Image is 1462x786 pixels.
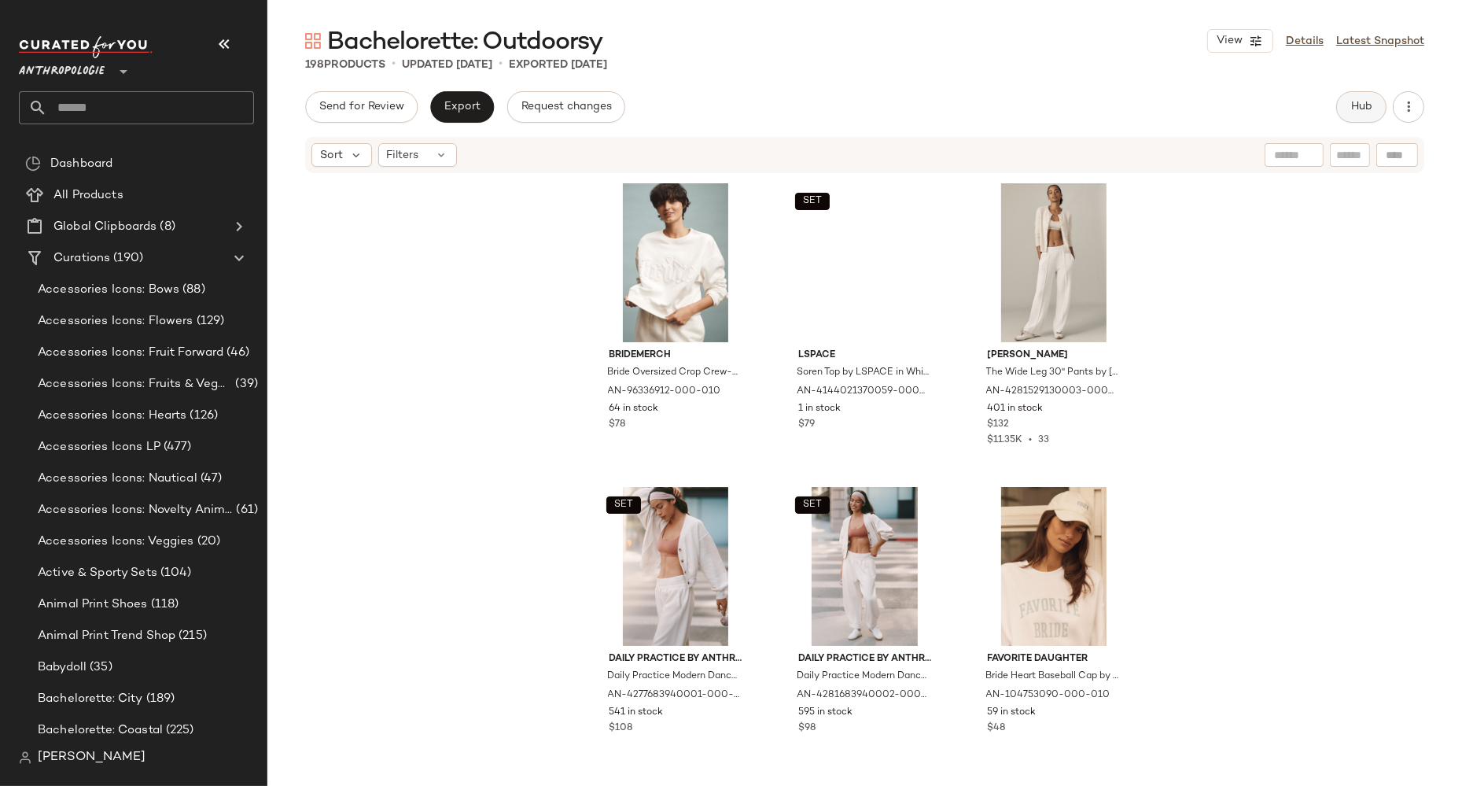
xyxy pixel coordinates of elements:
span: (189) [143,690,175,708]
span: (126) [187,407,219,425]
span: • [499,55,503,74]
span: Animal Print Trend Shop [38,627,175,645]
span: Accessories Icons: Bows [38,281,179,299]
span: (104) [157,564,192,582]
span: Bride Oversized Crop Crew-Neck Sweatshirt by BRIDEMERCH in White, Women's, Size: Large/XL, Cotton... [608,366,741,380]
span: Send for Review [319,101,404,113]
img: cfy_white_logo.C9jOOHJF.svg [19,36,153,58]
img: svg%3e [25,156,41,172]
span: (47) [197,470,223,488]
span: $108 [609,721,633,736]
span: Dashboard [50,155,112,173]
span: AN-4277683940001-000-012 [608,688,741,703]
img: 4281529130003_011_b [975,183,1133,342]
span: • [392,55,396,74]
span: Accessories Icons: Flowers [38,312,193,330]
button: SET [795,193,830,210]
span: 1 in stock [798,402,841,416]
img: 104753090_010_p [975,487,1133,646]
span: The Wide Leg 30" Pants by [PERSON_NAME] in Ivory, Women's, Size: Small, Polyester/Viscose/Elastan... [986,366,1119,380]
span: Accessories Icons: Hearts [38,407,187,425]
span: $11.35K [988,435,1023,445]
img: 4277683940001_012_b [597,487,755,646]
span: Daily Practice by Anthropologie [798,652,931,666]
span: 401 in stock [988,402,1044,416]
span: Daily Practice Modern Dancer Sweatpants by Daily Practice by Anthropologie in Ivory, Women's, Siz... [797,670,930,684]
button: Request changes [507,91,625,123]
div: Products [305,57,385,73]
span: $98 [798,721,816,736]
span: Accessories Icons LP [38,438,160,456]
span: Active & Sporty Sets [38,564,157,582]
span: (61) [233,501,258,519]
span: 541 in stock [609,706,664,720]
span: 33 [1039,435,1050,445]
span: $48 [988,721,1006,736]
button: View [1207,29,1273,53]
button: Export [430,91,494,123]
span: Curations [53,249,110,268]
span: Hub [1350,101,1372,113]
span: Soren Top by LSPACE in White, Women's, Size: XL, Nylon/Elastane at Anthropologie [797,366,930,380]
span: 198 [305,59,324,71]
span: AN-4281529130003-000-011 [986,385,1119,399]
button: Hub [1336,91,1387,123]
span: AN-4144021370059-000-010 [797,385,930,399]
img: svg%3e [19,751,31,764]
span: AN-4281683940002-000-012 [797,688,930,703]
span: (8) [157,218,175,236]
span: Bachelorette: City [38,690,143,708]
span: [PERSON_NAME] [988,349,1121,363]
span: (190) [110,249,143,268]
span: Sort [320,147,343,164]
img: 4281683940002_012_b [786,487,944,646]
span: (88) [179,281,205,299]
p: Exported [DATE] [509,57,607,73]
span: Bachelorette: Outdoorsy [327,27,602,58]
img: 96336912_010_b [597,183,755,342]
span: (118) [148,596,179,614]
span: Animal Print Shoes [38,596,148,614]
a: Details [1286,33,1324,50]
img: svg%3e [305,33,321,49]
span: Accessories Icons: Veggies [38,533,194,551]
span: SET [802,500,822,511]
span: Bachelorette: Coastal [38,721,163,740]
span: (46) [224,344,250,362]
span: [PERSON_NAME] [38,748,145,767]
span: $132 [988,418,1010,432]
span: Anthropologie [19,54,105,82]
p: updated [DATE] [402,57,492,73]
a: Latest Snapshot [1336,33,1424,50]
span: BRIDEMERCH [609,349,742,363]
button: SET [606,496,641,514]
span: Filters [387,147,419,164]
span: (20) [194,533,221,551]
span: Accessories Icons: Novelty Animal [38,501,233,519]
span: (215) [175,627,207,645]
span: Accessories Icons: Fruit Forward [38,344,224,362]
button: Send for Review [305,91,418,123]
span: Daily Practice by Anthropologie [609,652,742,666]
span: (39) [232,375,258,393]
button: SET [795,496,830,514]
span: Request changes [521,101,612,113]
span: (129) [193,312,225,330]
span: (35) [87,659,112,677]
span: • [1023,435,1039,445]
span: Bride Heart Baseball Cap by Favorite Daughter in White, Women's, [PERSON_NAME] at Anthropologie [986,670,1119,684]
span: AN-104753090-000-010 [986,688,1110,703]
span: 59 in stock [988,706,1037,720]
span: LSPACE [798,349,931,363]
span: (477) [160,438,192,456]
span: (225) [163,721,194,740]
span: Accessories Icons: Fruits & Veggies [38,375,232,393]
span: $78 [609,418,626,432]
span: Daily Practice Modern Dancer Button-Front Sweatshirt by Daily Practice by Anthropologie in Ivory,... [608,670,741,684]
span: View [1216,35,1243,47]
span: Accessories Icons: Nautical [38,470,197,488]
span: Export [444,101,481,113]
span: 64 in stock [609,402,659,416]
span: SET [613,500,633,511]
span: Favorite Daughter [988,652,1121,666]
